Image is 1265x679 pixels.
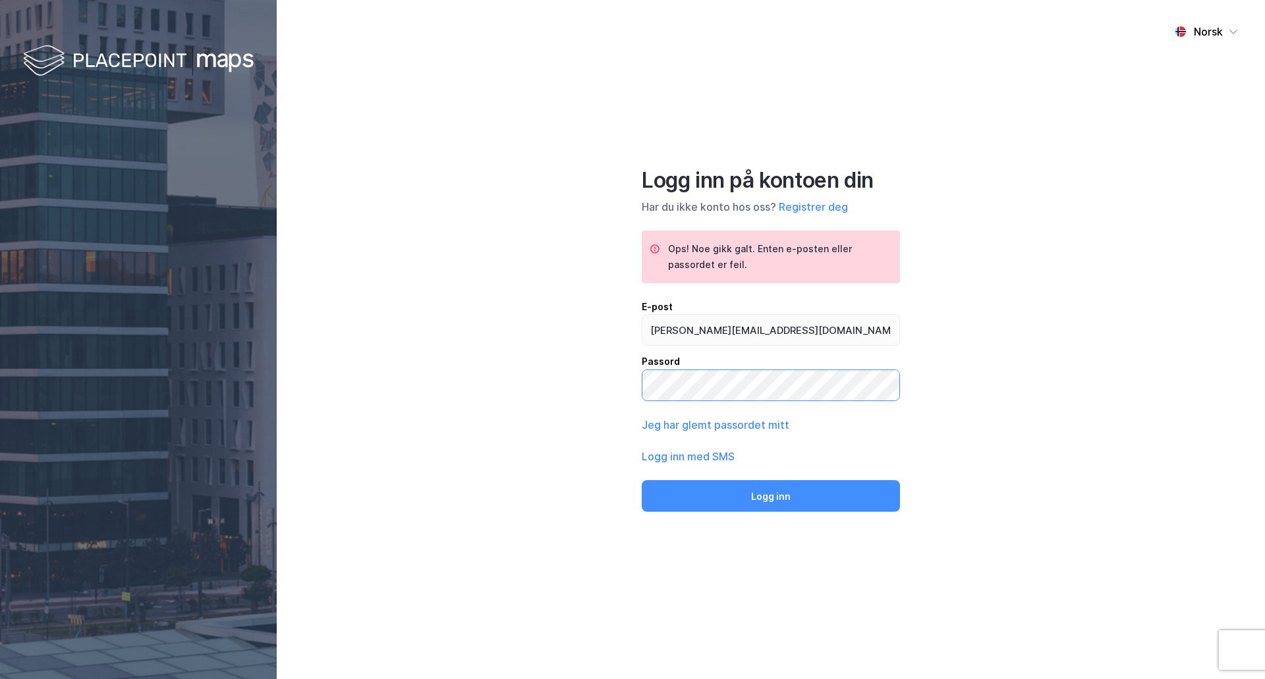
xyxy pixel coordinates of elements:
div: Norsk [1194,24,1223,40]
div: Ops! Noe gikk galt. Enten e-posten eller passordet er feil. [668,241,889,273]
div: E-post [642,299,900,315]
iframe: Chat Widget [1199,616,1265,679]
div: Passord [642,354,900,369]
div: Kontrollprogram for chat [1199,616,1265,679]
button: Logg inn med SMS [642,448,735,464]
button: Logg inn [642,480,900,512]
button: Jeg har glemt passordet mitt [642,417,789,433]
div: Har du ikke konto hos oss? [642,199,900,215]
img: logo-white.f07954bde2210d2a523dddb988cd2aa7.svg [23,42,254,81]
button: Registrer deg [779,199,848,215]
div: Logg inn på kontoen din [642,167,900,194]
